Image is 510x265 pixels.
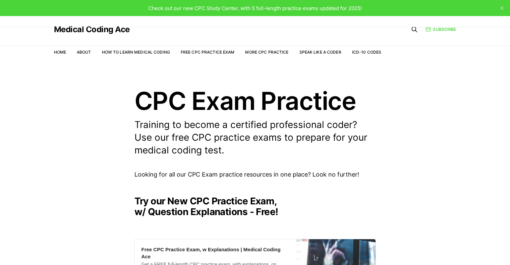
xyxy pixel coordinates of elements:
[54,50,66,55] a: Home
[352,50,381,55] a: ICD-10 Codes
[102,50,170,55] a: How to Learn Medical Coding
[134,88,376,113] h1: CPC Exam Practice
[497,3,507,13] button: close
[245,50,288,55] a: More CPC Practice
[181,50,235,55] a: Free CPC Practice Exam
[141,246,289,260] div: Free CPC Practice Exam, w Explanations | Medical Coding Ace
[134,170,376,180] p: Looking for all our CPC Exam practice resources in one place? Look no further!
[54,25,130,34] a: Medical Coding Ace
[77,50,91,55] a: About
[134,196,376,217] h2: Try our New CPC Practice Exam, w/ Question Explanations - Free!
[148,5,362,11] span: Check out our new CPC Study Center, with 5 full-length practice exams updated for 2025!
[299,50,341,55] a: Speak Like a Coder
[426,26,456,32] a: Subscribe
[134,119,376,156] p: Training to become a certified professional coder? Use our free CPC practice exams to prepare for...
[401,232,510,265] iframe: portal-trigger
